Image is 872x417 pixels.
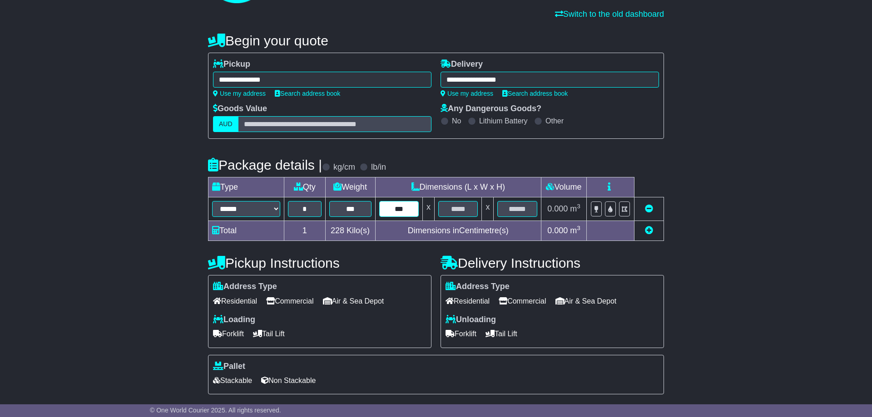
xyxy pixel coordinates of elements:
label: Lithium Battery [479,117,528,125]
span: Non Stackable [261,373,316,388]
span: m [570,226,580,235]
td: x [482,197,494,221]
sup: 3 [577,203,580,210]
label: kg/cm [333,162,355,172]
h4: Package details | [208,157,322,172]
span: 228 [331,226,344,235]
span: Residential [446,294,490,308]
label: Other [545,117,564,125]
label: Loading [213,315,255,325]
td: Qty [284,177,326,197]
span: Commercial [499,294,546,308]
label: No [452,117,461,125]
span: Commercial [266,294,313,308]
span: Residential [213,294,257,308]
h4: Delivery Instructions [441,255,664,270]
label: Address Type [213,282,277,292]
span: 0.000 [547,204,568,213]
td: Total [208,221,284,241]
sup: 3 [577,225,580,231]
a: Use my address [213,90,266,97]
label: Any Dangerous Goods? [441,104,541,114]
span: Air & Sea Depot [323,294,384,308]
a: Use my address [441,90,493,97]
td: Type [208,177,284,197]
label: Unloading [446,315,496,325]
a: Search address book [275,90,340,97]
td: Dimensions (L x W x H) [375,177,541,197]
span: Forklift [446,327,476,341]
span: Forklift [213,327,244,341]
h4: Begin your quote [208,33,664,48]
span: Tail Lift [253,327,285,341]
td: Dimensions in Centimetre(s) [375,221,541,241]
span: © One World Courier 2025. All rights reserved. [150,407,281,414]
a: Add new item [645,226,653,235]
span: m [570,204,580,213]
label: Pallet [213,362,245,372]
td: Volume [541,177,586,197]
label: lb/in [371,162,386,172]
td: x [423,197,435,221]
label: AUD [213,116,238,132]
span: Tail Lift [486,327,517,341]
label: Goods Value [213,104,267,114]
label: Pickup [213,59,250,69]
span: Stackable [213,373,252,388]
td: Weight [325,177,375,197]
span: 0.000 [547,226,568,235]
a: Remove this item [645,204,653,213]
a: Search address book [502,90,568,97]
h4: Pickup Instructions [208,255,431,270]
label: Delivery [441,59,483,69]
span: Air & Sea Depot [555,294,617,308]
td: Kilo(s) [325,221,375,241]
label: Address Type [446,282,510,292]
td: 1 [284,221,326,241]
a: Switch to the old dashboard [555,10,664,19]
